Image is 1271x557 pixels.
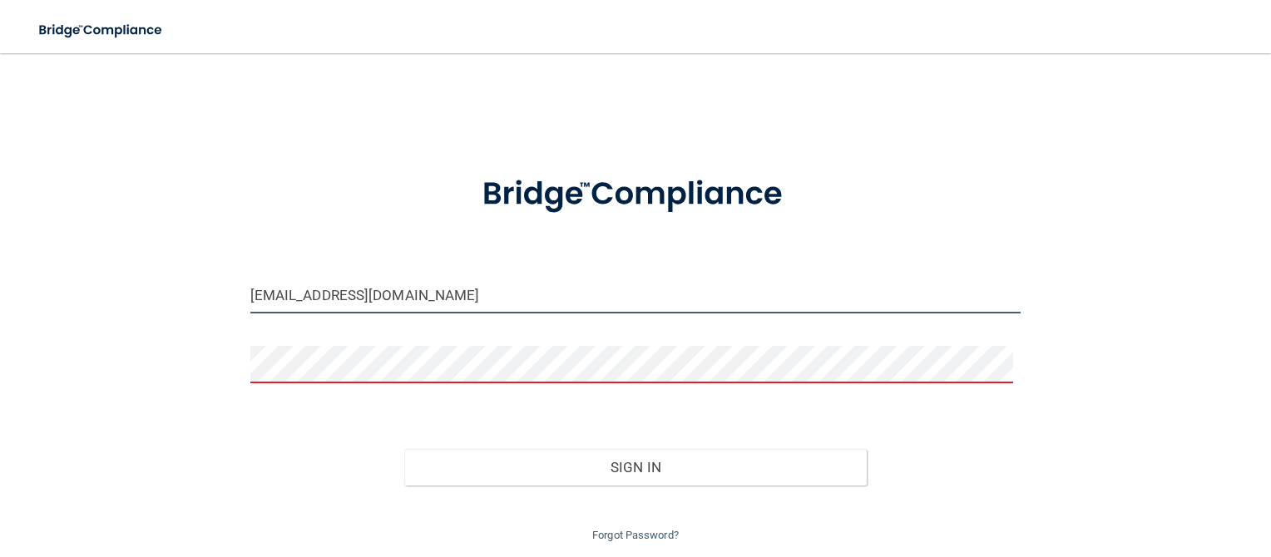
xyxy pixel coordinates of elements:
iframe: Drift Widget Chat Controller [984,440,1251,505]
img: bridge_compliance_login_screen.278c3ca4.svg [449,153,822,236]
input: Email [250,276,1021,313]
a: Forgot Password? [592,529,679,541]
button: Sign In [404,449,867,486]
img: bridge_compliance_login_screen.278c3ca4.svg [25,13,178,47]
